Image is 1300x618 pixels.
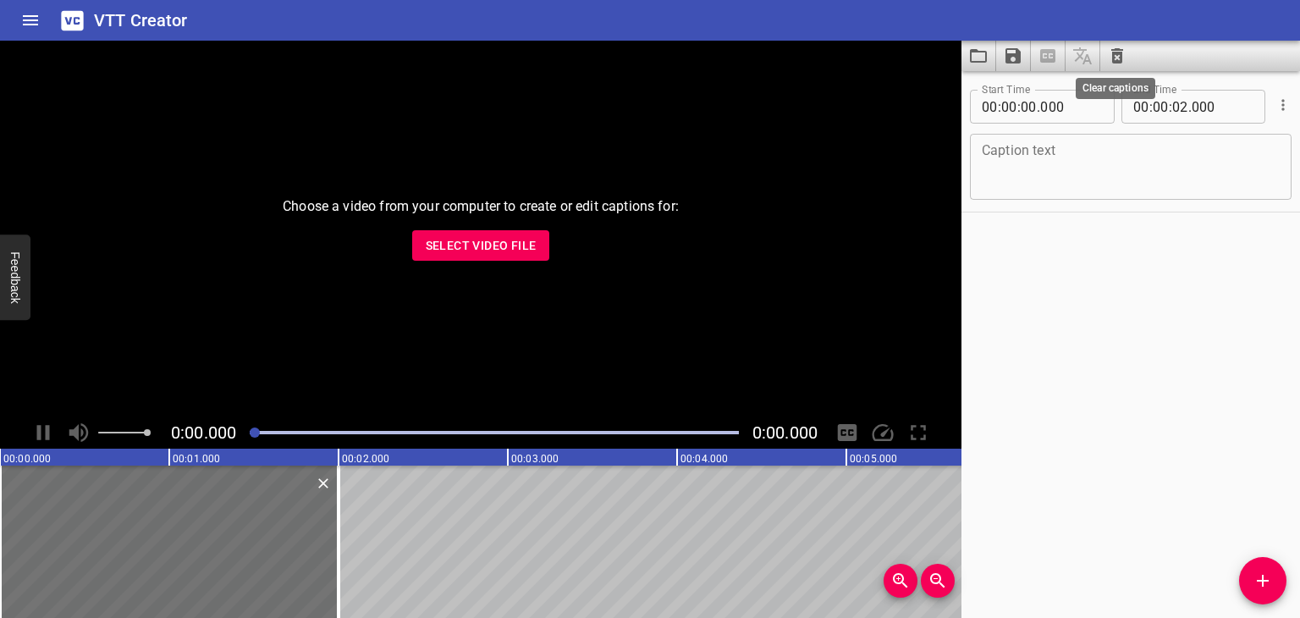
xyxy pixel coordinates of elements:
[968,46,989,66] svg: Load captions from file
[1001,90,1017,124] input: 00
[250,431,739,434] div: Play progress
[1037,90,1040,124] span: .
[173,453,220,465] text: 00:01.000
[1169,90,1172,124] span: :
[982,90,998,124] input: 00
[850,453,897,465] text: 00:05.000
[426,235,537,257] span: Select Video File
[1031,41,1066,71] span: Select a video in the pane to the left, then you can automatically extract captions.
[1133,90,1149,124] input: 00
[312,472,332,494] div: Delete Cue
[998,90,1001,124] span: :
[1153,90,1169,124] input: 00
[1003,46,1023,66] svg: Save captions to file
[752,422,818,443] span: 0:00.000
[1272,94,1294,116] button: Cue Options
[1188,90,1192,124] span: .
[1100,41,1134,71] button: Clear captions
[1239,557,1286,604] button: Add Cue
[996,41,1031,71] button: Save captions to file
[511,453,559,465] text: 00:03.000
[94,7,188,34] h6: VTT Creator
[1040,90,1102,124] input: 000
[1017,90,1021,124] span: :
[1021,90,1037,124] input: 00
[961,41,996,71] button: Load captions from file
[1192,90,1253,124] input: 000
[921,564,955,598] button: Zoom Out
[1149,90,1153,124] span: :
[1272,83,1292,127] div: Cue Options
[412,230,550,262] button: Select Video File
[171,422,236,443] span: Current Time
[3,453,51,465] text: 00:00.000
[902,417,934,449] div: Toggle Full Screen
[1172,90,1188,124] input: 02
[342,453,389,465] text: 00:02.000
[283,196,679,217] p: Choose a video from your computer to create or edit captions for:
[1066,41,1100,71] span: Add some text to your captions to translate.
[680,453,728,465] text: 00:04.000
[867,417,899,449] div: Playback Speed
[831,417,863,449] div: Hide/Show Captions
[884,564,917,598] button: Zoom In
[312,472,334,494] button: Delete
